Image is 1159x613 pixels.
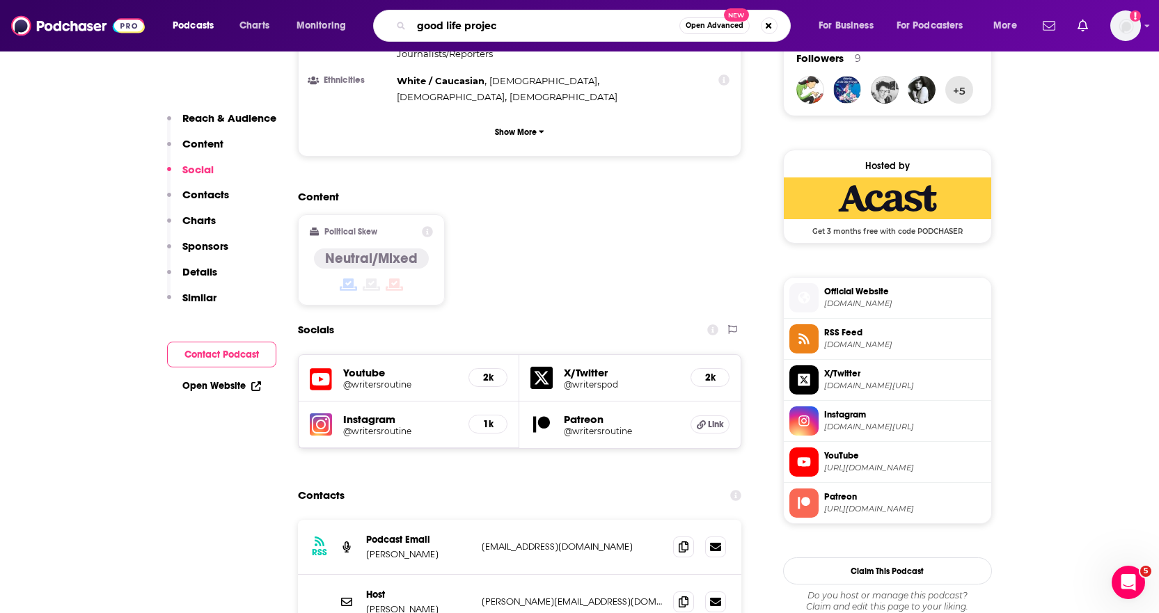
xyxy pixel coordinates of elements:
button: Similar [167,291,216,317]
img: User Profile [1110,10,1141,41]
h3: RSS [312,547,327,558]
button: Content [167,137,223,163]
img: iconImage [310,413,332,436]
span: Followers [796,51,844,65]
a: Acast Deal: Get 3 months free with code PODCHASER [784,177,991,234]
h5: Patreon [564,413,679,426]
h2: Contacts [298,482,345,509]
span: Instagram [824,408,986,421]
span: [DEMOGRAPHIC_DATA] [489,75,597,86]
span: [DEMOGRAPHIC_DATA] [397,91,505,102]
a: @writerspod [564,379,679,390]
span: For Business [819,16,874,35]
span: Official Website [824,285,986,298]
p: Social [182,163,214,176]
button: Open AdvancedNew [679,17,750,34]
button: Show profile menu [1110,10,1141,41]
h2: Political Skew [324,227,377,237]
button: open menu [888,15,984,37]
a: @writersroutine [343,426,458,436]
span: For Podcasters [897,16,963,35]
button: Show More [310,119,730,145]
span: Link [708,419,724,430]
span: https://www.patreon.com/writersroutine [824,504,986,514]
span: More [993,16,1017,35]
h2: Content [298,190,731,203]
input: Search podcasts, credits, & more... [411,15,679,37]
img: Pjparsons [796,76,824,104]
p: [PERSON_NAME] [366,548,471,560]
button: open menu [809,15,891,37]
span: writersroutine.com [824,298,986,309]
button: Reach & Audience [167,111,276,137]
span: YouTube [824,449,986,462]
button: Sponsors [167,239,228,265]
button: Charts [167,214,216,239]
p: [EMAIL_ADDRESS][DOMAIN_NAME] [482,541,663,552]
img: bohemianpod [871,76,899,104]
h5: X/Twitter [564,366,679,379]
div: 9 [855,52,861,65]
h3: Ethnicities [310,76,391,85]
button: Contact Podcast [167,342,276,367]
button: open menu [163,15,232,37]
p: Similar [182,291,216,304]
a: @writersroutine [343,379,458,390]
p: [PERSON_NAME][EMAIL_ADDRESS][DOMAIN_NAME] [482,596,663,607]
span: Patreon [824,491,986,503]
span: Monitoring [297,16,346,35]
button: Contacts [167,188,229,214]
h5: 2k [480,372,496,383]
button: Claim This Podcast [783,557,992,584]
div: Hosted by [784,160,991,172]
button: Details [167,265,217,291]
h5: 2k [702,372,718,383]
a: Podchaser - Follow, Share and Rate Podcasts [11,13,145,39]
a: Link [691,415,730,433]
span: White / Caucasian [397,75,484,86]
iframe: Intercom live chat [1112,566,1145,599]
span: Do you host or manage this podcast? [783,590,992,601]
p: Reach & Audience [182,111,276,125]
a: Open Website [182,380,261,392]
p: Host [366,589,471,600]
img: Acast Deal: Get 3 months free with code PODCHASER [784,177,991,219]
p: Content [182,137,223,150]
a: X/Twitter[DOMAIN_NAME][URL] [789,365,986,395]
span: New [724,8,749,22]
a: Show notifications dropdown [1072,14,1094,38]
span: RSS Feed [824,326,986,339]
span: Open Advanced [686,22,743,29]
a: Instagram[DOMAIN_NAME][URL] [789,406,986,436]
span: Podcasts [173,16,214,35]
a: @writersroutine [564,426,679,436]
button: open menu [984,15,1034,37]
span: [DEMOGRAPHIC_DATA] [510,91,617,102]
button: +5 [945,76,973,104]
h5: Youtube [343,366,458,379]
span: Charts [239,16,269,35]
span: instagram.com/writersroutine [824,422,986,432]
div: Search podcasts, credits, & more... [386,10,804,42]
p: Sponsors [182,239,228,253]
span: , [489,73,599,89]
span: Journalists/Reporters [397,48,493,59]
a: YouTube[URL][DOMAIN_NAME] [789,447,986,477]
p: Podcast Email [366,534,471,546]
span: https://www.youtube.com/@writersroutine [824,463,986,473]
a: Charts [230,15,278,37]
img: LuluIrish [908,76,936,104]
p: Details [182,265,217,278]
h4: Neutral/Mixed [325,250,418,267]
button: open menu [287,15,364,37]
span: Get 3 months free with code PODCHASER [784,219,991,236]
a: Patreon[URL][DOMAIN_NAME] [789,488,986,518]
h5: Instagram [343,413,458,426]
